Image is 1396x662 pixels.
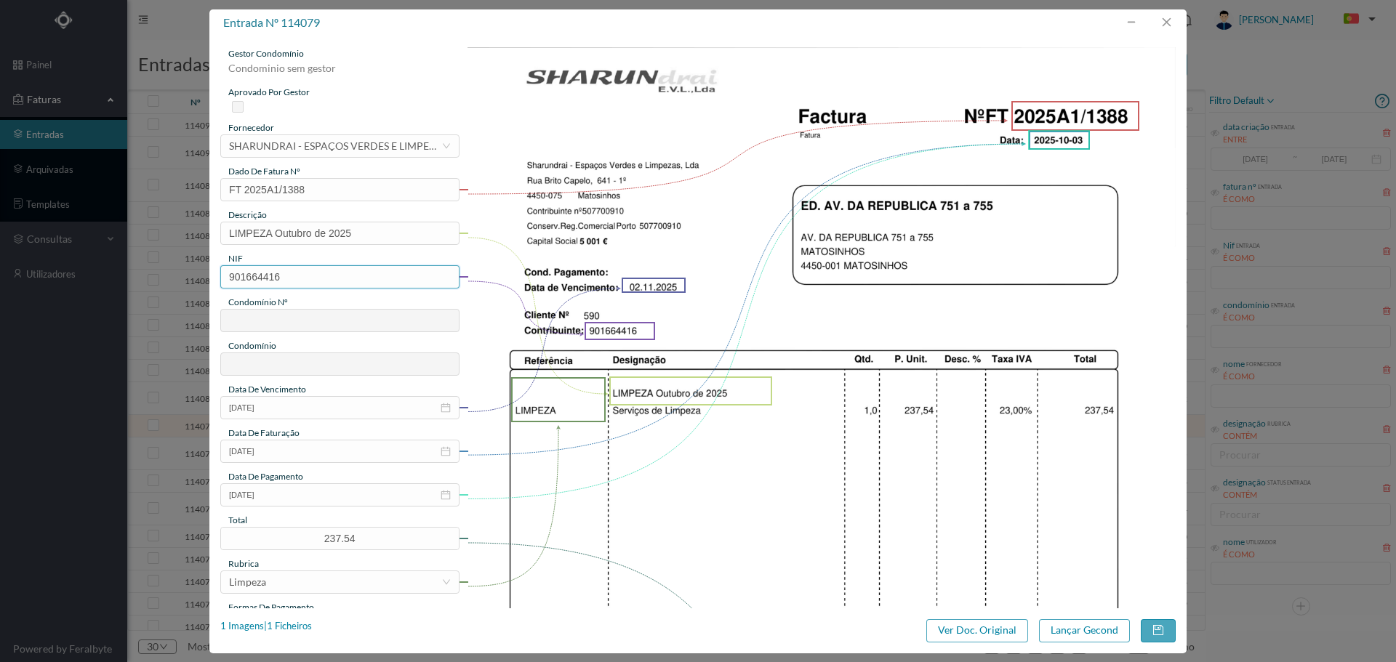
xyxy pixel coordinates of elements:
[228,471,303,482] span: data de pagamento
[926,619,1028,642] button: Ver Doc. Original
[228,514,247,525] span: total
[441,446,451,456] i: icon: calendar
[1039,619,1130,642] button: Lançar Gecond
[228,253,243,264] span: NIF
[1332,8,1381,31] button: PT
[228,209,267,220] span: descrição
[229,571,266,593] div: Limpeza
[228,427,300,438] span: data de faturação
[441,490,451,500] i: icon: calendar
[228,340,276,351] span: condomínio
[228,296,288,307] span: condomínio nº
[228,48,304,59] span: gestor condomínio
[228,602,314,613] span: Formas de Pagamento
[229,135,441,157] div: SHARUNDRAI - ESPAÇOS VERDES E LIMPEZA, LDA
[220,619,312,634] div: 1 Imagens | 1 Ficheiros
[228,86,310,97] span: aprovado por gestor
[228,558,259,569] span: rubrica
[228,166,300,177] span: dado de fatura nº
[223,15,320,29] span: entrada nº 114079
[228,122,274,133] span: fornecedor
[228,384,306,395] span: data de vencimento
[442,142,451,150] i: icon: down
[220,60,460,86] div: Condominio sem gestor
[441,403,451,413] i: icon: calendar
[442,578,451,586] i: icon: down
